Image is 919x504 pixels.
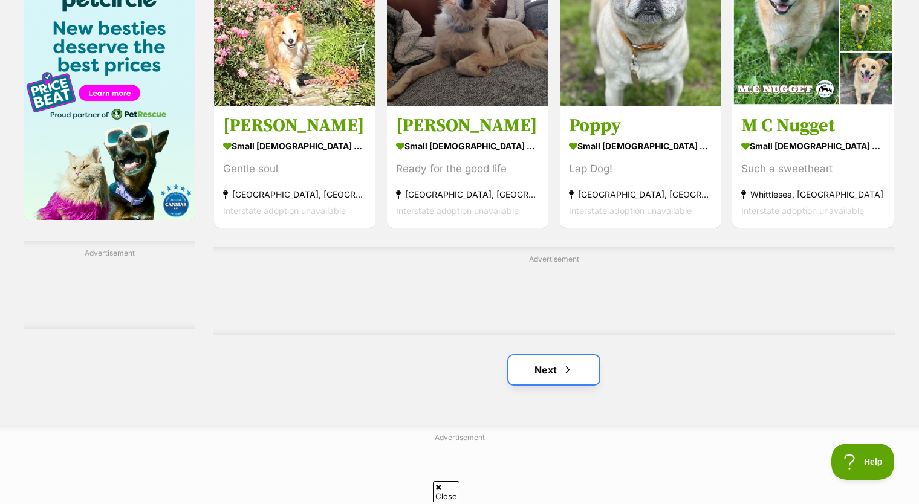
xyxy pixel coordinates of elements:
span: Interstate adoption unavailable [741,205,864,216]
strong: small [DEMOGRAPHIC_DATA] Dog [223,137,366,155]
span: Interstate adoption unavailable [569,205,692,216]
div: Lap Dog! [569,161,712,177]
span: Interstate adoption unavailable [396,205,519,216]
a: Poppy small [DEMOGRAPHIC_DATA] Dog Lap Dog! [GEOGRAPHIC_DATA], [GEOGRAPHIC_DATA] Interstate adopt... [560,105,721,228]
a: Next page [508,355,599,384]
iframe: Help Scout Beacon - Open [831,444,895,480]
a: M C Nugget small [DEMOGRAPHIC_DATA] Dog Such a sweetheart Whittlesea, [GEOGRAPHIC_DATA] Interstat... [732,105,894,228]
span: Interstate adoption unavailable [223,205,346,216]
div: Advertisement [213,247,895,335]
strong: [GEOGRAPHIC_DATA], [GEOGRAPHIC_DATA] [396,186,539,202]
h3: [PERSON_NAME] [396,114,539,137]
strong: Whittlesea, [GEOGRAPHIC_DATA] [741,186,885,202]
strong: [GEOGRAPHIC_DATA], [GEOGRAPHIC_DATA] [569,186,712,202]
div: Such a sweetheart [741,161,885,177]
strong: small [DEMOGRAPHIC_DATA] Dog [741,137,885,155]
a: [PERSON_NAME] small [DEMOGRAPHIC_DATA] Dog Gentle soul [GEOGRAPHIC_DATA], [GEOGRAPHIC_DATA] Inter... [214,105,375,228]
div: Advertisement [24,241,195,329]
div: Ready for the good life [396,161,539,177]
a: [PERSON_NAME] small [DEMOGRAPHIC_DATA] Dog Ready for the good life [GEOGRAPHIC_DATA], [GEOGRAPHIC... [387,105,548,228]
nav: Pagination [213,355,895,384]
h3: M C Nugget [741,114,885,137]
strong: small [DEMOGRAPHIC_DATA] Dog [396,137,539,155]
h3: [PERSON_NAME] [223,114,366,137]
span: Close [433,481,459,502]
strong: [GEOGRAPHIC_DATA], [GEOGRAPHIC_DATA] [223,186,366,202]
strong: small [DEMOGRAPHIC_DATA] Dog [569,137,712,155]
div: Gentle soul [223,161,366,177]
h3: Poppy [569,114,712,137]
